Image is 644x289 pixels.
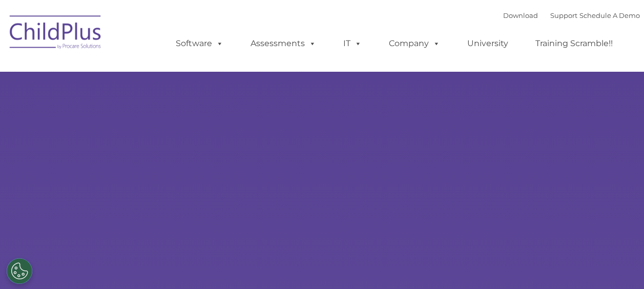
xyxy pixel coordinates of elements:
a: Assessments [240,33,326,54]
a: Download [503,11,538,19]
a: University [457,33,518,54]
a: Software [165,33,234,54]
a: Company [379,33,450,54]
a: IT [333,33,372,54]
a: Training Scramble!! [525,33,623,54]
a: Schedule A Demo [579,11,640,19]
button: Cookies Settings [7,258,32,284]
font: | [503,11,640,19]
img: ChildPlus by Procare Solutions [5,8,107,59]
a: Support [550,11,577,19]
